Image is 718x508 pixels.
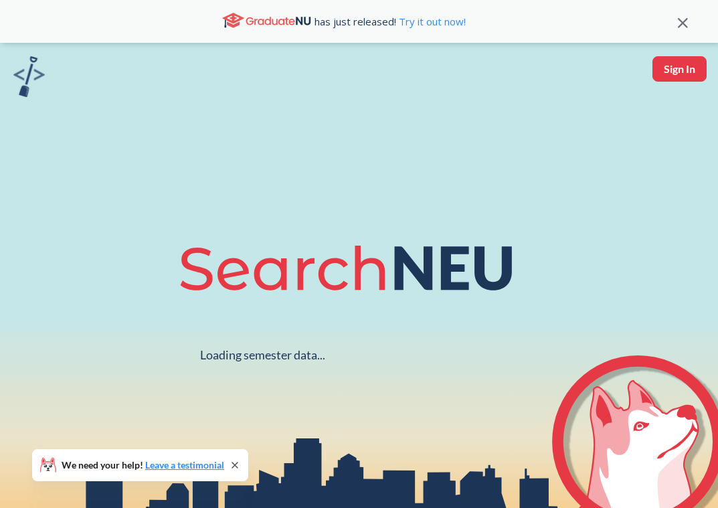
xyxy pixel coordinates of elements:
a: Try it out now! [396,15,466,28]
span: We need your help! [62,460,224,470]
img: sandbox logo [13,56,45,97]
a: Leave a testimonial [145,459,224,471]
div: Loading semester data... [200,347,325,363]
button: Sign In [652,56,707,82]
a: sandbox logo [13,56,45,101]
span: has just released! [315,14,466,29]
